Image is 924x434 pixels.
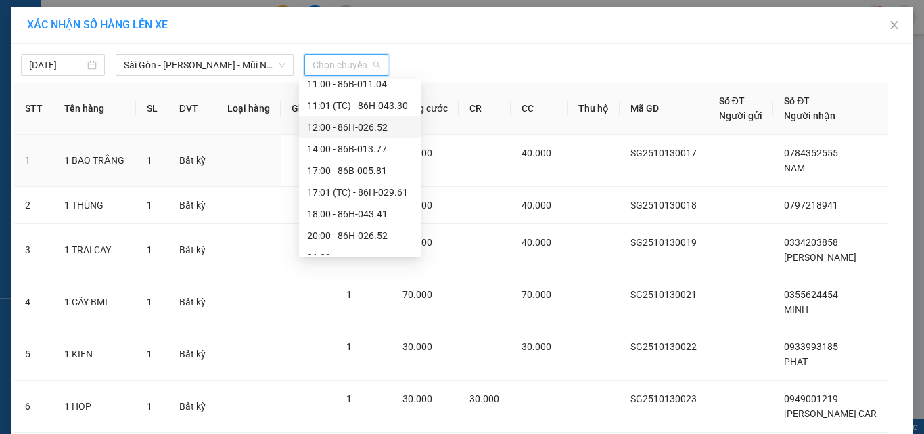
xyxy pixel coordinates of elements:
[14,83,53,135] th: STT
[784,95,810,106] span: Số ĐT
[27,18,168,31] span: XÁC NHẬN SỐ HÀNG LÊN XE
[784,408,877,419] span: [PERSON_NAME] CAR
[402,289,432,300] span: 70.000
[53,276,135,328] td: 1 CÂY BMI
[136,83,168,135] th: SL
[469,393,499,404] span: 30.000
[147,349,152,360] span: 1
[630,393,697,404] span: SG2510130023
[630,237,697,248] span: SG2510130019
[568,83,620,135] th: Thu hộ
[281,83,335,135] th: Ghi chú
[29,58,85,72] input: 13/10/2025
[630,289,697,300] span: SG2510130021
[346,289,352,300] span: 1
[307,250,413,265] div: 21:30
[14,135,53,187] td: 1
[124,55,285,75] span: Sài Gòn - Phan Thiết - Mũi Né (CT Km42)
[87,20,130,130] b: BIÊN NHẬN GỬI HÀNG HÓA
[307,77,413,91] div: 11:00 - 86B-011.04
[14,224,53,276] td: 3
[630,200,697,211] span: SG2510130018
[522,341,551,352] span: 30.000
[630,148,697,158] span: SG2510130017
[147,17,179,49] img: logo.jpg
[307,228,413,243] div: 20:00 - 86H-026.52
[784,289,838,300] span: 0355624454
[53,135,135,187] td: 1 BAO TRẮNG
[784,304,808,315] span: MINH
[168,328,216,381] td: Bất kỳ
[147,200,152,211] span: 1
[784,162,805,173] span: NAM
[875,7,913,45] button: Close
[147,297,152,307] span: 1
[522,148,551,158] span: 40.000
[168,135,216,187] td: Bất kỳ
[784,393,838,404] span: 0949001219
[168,276,216,328] td: Bất kỳ
[114,64,186,81] li: (c) 2017
[53,187,135,224] td: 1 THÙNG
[216,83,281,135] th: Loại hàng
[147,401,152,412] span: 1
[784,110,835,121] span: Người nhận
[147,244,152,255] span: 1
[17,87,76,151] b: [PERSON_NAME]
[307,120,413,135] div: 12:00 - 86H-026.52
[522,200,551,211] span: 40.000
[307,163,413,178] div: 17:00 - 86B-005.81
[522,289,551,300] span: 70.000
[784,237,838,248] span: 0334203858
[307,142,413,156] div: 14:00 - 86B-013.77
[346,341,352,352] span: 1
[168,224,216,276] td: Bất kỳ
[459,83,510,135] th: CR
[168,187,216,224] td: Bất kỳ
[784,356,808,367] span: PHAT
[53,328,135,381] td: 1 KIEN
[168,83,216,135] th: ĐVT
[719,110,762,121] span: Người gửi
[511,83,568,135] th: CC
[889,20,900,30] span: close
[784,148,838,158] span: 0784352555
[784,341,838,352] span: 0933993185
[53,224,135,276] td: 1 TRAI CAY
[147,155,152,166] span: 1
[346,393,352,404] span: 1
[14,381,53,433] td: 6
[784,252,856,263] span: [PERSON_NAME]
[630,341,697,352] span: SG2510130022
[307,207,413,221] div: 18:00 - 86H-043.41
[14,187,53,224] td: 2
[307,98,413,113] div: 11:01 (TC) - 86H-043.30
[313,55,380,75] span: Chọn chuyến
[307,185,413,200] div: 17:01 (TC) - 86H-029.61
[719,95,745,106] span: Số ĐT
[392,83,459,135] th: Tổng cước
[53,381,135,433] td: 1 HOP
[402,393,432,404] span: 30.000
[168,381,216,433] td: Bất kỳ
[278,61,286,69] span: down
[402,341,432,352] span: 30.000
[114,51,186,62] b: [DOMAIN_NAME]
[14,328,53,381] td: 5
[522,237,551,248] span: 40.000
[620,83,708,135] th: Mã GD
[14,276,53,328] td: 4
[784,200,838,211] span: 0797218941
[53,83,135,135] th: Tên hàng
